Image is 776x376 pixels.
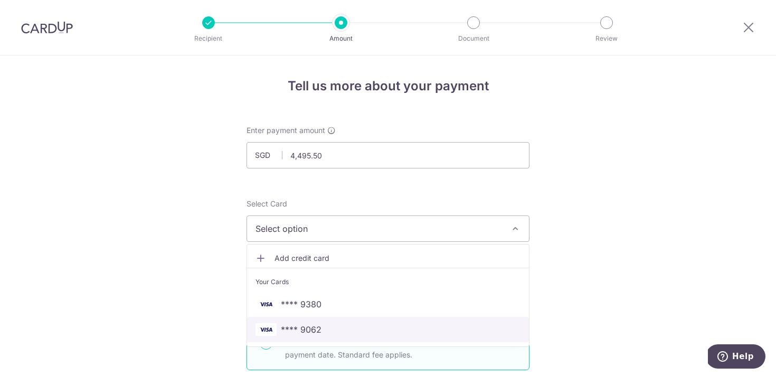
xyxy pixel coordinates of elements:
[302,33,380,44] p: Amount
[567,33,646,44] p: Review
[434,33,513,44] p: Document
[255,150,282,161] span: SGD
[21,21,73,34] img: CardUp
[255,222,501,235] span: Select option
[247,249,529,268] a: Add credit card
[247,199,287,208] span: translation missing: en.payables.payment_networks.credit_card.summary.labels.select_card
[247,125,325,136] span: Enter payment amount
[285,336,516,361] p: Your card will be charged three business days before the selected payment date. Standard fee appl...
[255,277,289,287] span: Your Cards
[275,253,521,264] span: Add credit card
[247,244,529,347] ul: Select option
[247,77,529,96] h4: Tell us more about your payment
[247,142,529,168] input: 0.00
[255,323,277,336] img: VISA
[247,215,529,242] button: Select option
[255,298,277,311] img: VISA
[708,344,765,371] iframe: Opens a widget where you can find more information
[169,33,248,44] p: Recipient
